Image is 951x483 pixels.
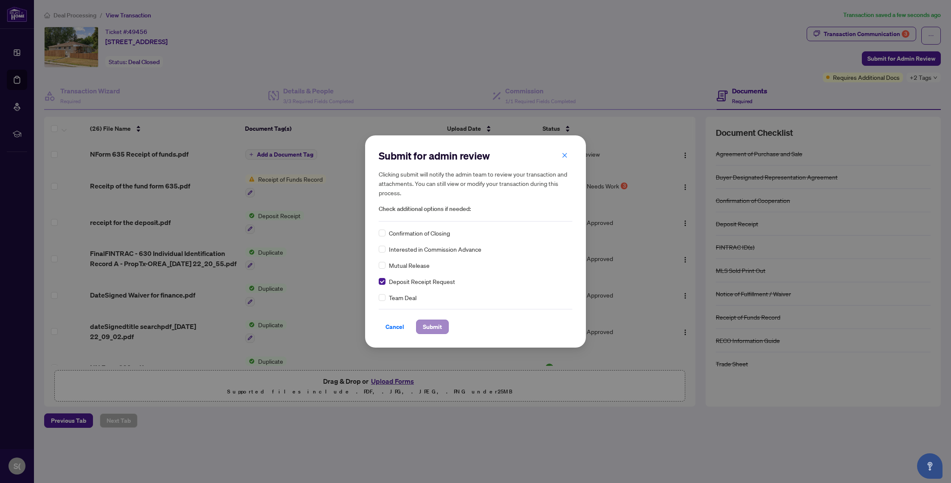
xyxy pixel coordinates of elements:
[423,320,442,334] span: Submit
[917,453,943,479] button: Open asap
[562,152,568,158] span: close
[389,261,430,270] span: Mutual Release
[379,204,572,214] span: Check additional options if needed:
[379,320,411,334] button: Cancel
[389,228,450,238] span: Confirmation of Closing
[385,320,404,334] span: Cancel
[389,293,416,302] span: Team Deal
[379,149,572,163] h2: Submit for admin review
[379,169,572,197] h5: Clicking submit will notify the admin team to review your transaction and attachments. You can st...
[416,320,449,334] button: Submit
[389,277,455,286] span: Deposit Receipt Request
[389,244,481,254] span: Interested in Commission Advance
